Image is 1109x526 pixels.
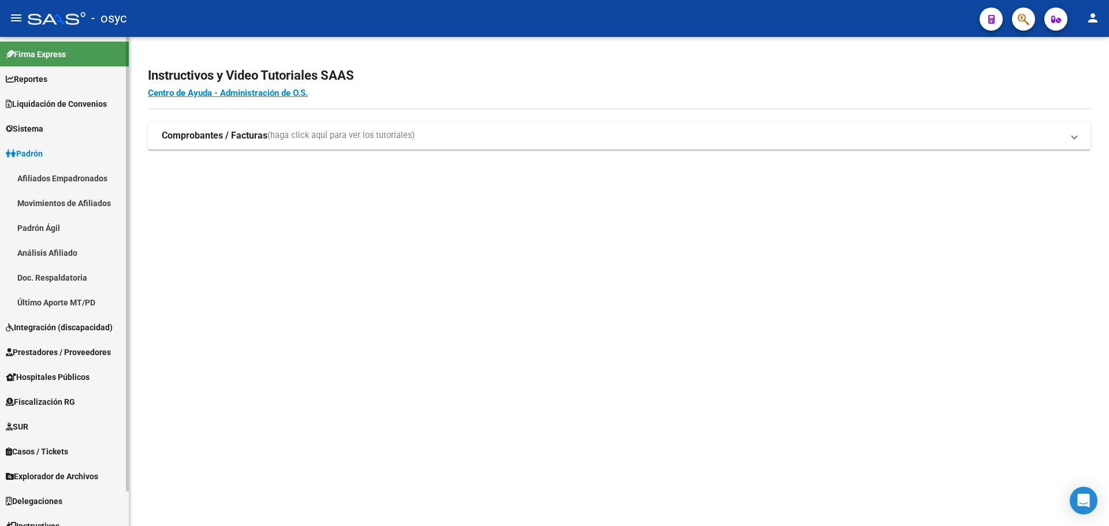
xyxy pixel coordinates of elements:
[6,147,43,160] span: Padrón
[6,346,111,359] span: Prestadores / Proveedores
[148,122,1091,150] mat-expansion-panel-header: Comprobantes / Facturas(haga click aquí para ver los tutoriales)
[6,371,90,383] span: Hospitales Públicos
[6,420,28,433] span: SUR
[6,396,75,408] span: Fiscalización RG
[6,445,68,458] span: Casos / Tickets
[148,88,308,98] a: Centro de Ayuda - Administración de O.S.
[6,98,107,110] span: Liquidación de Convenios
[6,495,62,508] span: Delegaciones
[6,470,98,483] span: Explorador de Archivos
[6,122,43,135] span: Sistema
[1086,11,1100,25] mat-icon: person
[91,6,127,31] span: - osyc
[148,65,1091,87] h2: Instructivos y Video Tutoriales SAAS
[6,73,47,85] span: Reportes
[162,129,267,142] strong: Comprobantes / Facturas
[9,11,23,25] mat-icon: menu
[267,129,415,142] span: (haga click aquí para ver los tutoriales)
[1070,487,1097,514] div: Open Intercom Messenger
[6,48,66,61] span: Firma Express
[6,321,113,334] span: Integración (discapacidad)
